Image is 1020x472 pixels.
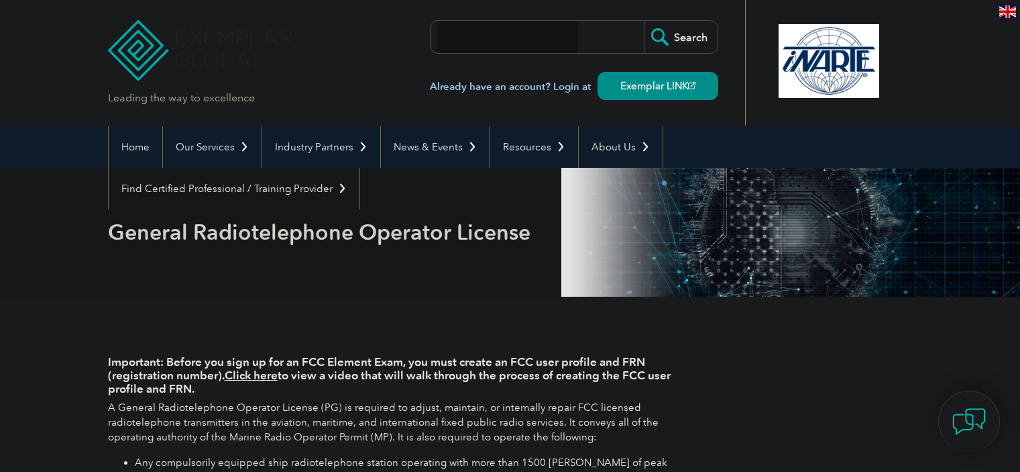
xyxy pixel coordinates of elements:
[381,126,490,168] a: News & Events
[109,168,359,209] a: Find Certified Professional / Training Provider
[109,126,162,168] a: Home
[108,222,671,243] h2: General Radiotelephone Operator License
[598,72,718,100] a: Exemplar LINK
[108,355,671,395] h4: Important: Before you sign up for an FCC Element Exam, you must create an FCC user profile and FR...
[490,126,578,168] a: Resources
[430,79,718,95] h3: Already have an account? Login at
[688,82,695,89] img: open_square.png
[579,126,663,168] a: About Us
[262,126,380,168] a: Industry Partners
[225,369,278,382] a: Click here
[108,91,255,105] p: Leading the way to excellence
[952,405,986,438] img: contact-chat.png
[108,400,671,444] p: A General Radiotelephone Operator License (PG) is required to adjust, maintain, or internally rep...
[644,21,718,53] input: Search
[163,126,262,168] a: Our Services
[999,5,1016,18] img: en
